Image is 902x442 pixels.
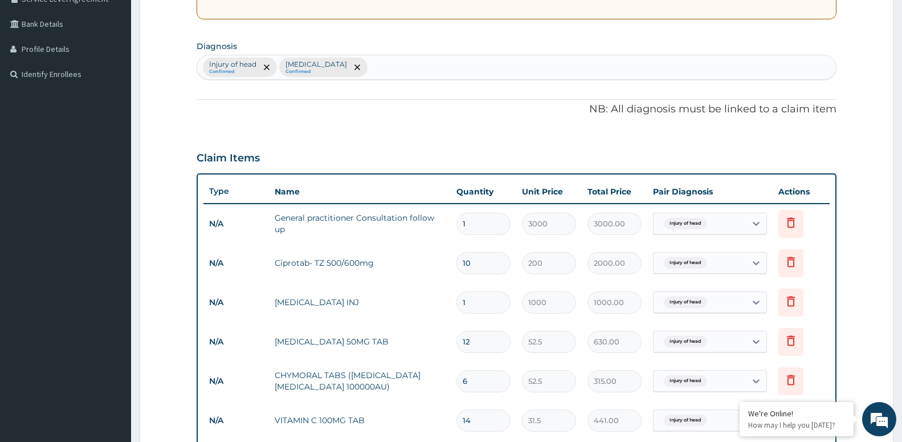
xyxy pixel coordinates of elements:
[285,69,347,75] small: Confirmed
[664,415,707,426] span: Injury of head
[197,152,260,165] h3: Claim Items
[203,213,269,234] td: N/A
[203,331,269,352] td: N/A
[203,410,269,431] td: N/A
[285,60,347,69] p: [MEDICAL_DATA]
[664,297,707,308] span: Injury of head
[262,62,272,72] span: remove selection option
[203,292,269,313] td: N/A
[748,408,845,419] div: We're Online!
[6,311,217,351] textarea: Type your message and hit 'Enter'
[773,180,830,203] th: Actions
[269,364,451,398] td: CHYMORAL TABS ([MEDICAL_DATA] [MEDICAL_DATA] 100000AU)
[664,218,707,229] span: Injury of head
[209,60,256,69] p: Injury of head
[203,253,269,274] td: N/A
[203,181,269,202] th: Type
[269,252,451,274] td: Ciprotab- TZ 500/600mg
[451,180,516,203] th: Quantity
[748,420,845,430] p: How may I help you today?
[269,330,451,353] td: [MEDICAL_DATA] 50MG TAB
[664,257,707,269] span: Injury of head
[582,180,647,203] th: Total Price
[664,336,707,347] span: Injury of head
[516,180,582,203] th: Unit Price
[197,40,237,52] label: Diagnosis
[203,371,269,392] td: N/A
[209,69,256,75] small: Confirmed
[187,6,214,33] div: Minimize live chat window
[269,206,451,241] td: General practitioner Consultation follow up
[197,102,836,117] p: NB: All diagnosis must be linked to a claim item
[269,409,451,432] td: VITAMIN C 100MG TAB
[66,144,157,259] span: We're online!
[664,375,707,387] span: Injury of head
[269,291,451,314] td: [MEDICAL_DATA] INJ
[59,64,191,79] div: Chat with us now
[269,180,451,203] th: Name
[352,62,362,72] span: remove selection option
[647,180,773,203] th: Pair Diagnosis
[21,57,46,86] img: d_794563401_company_1708531726252_794563401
